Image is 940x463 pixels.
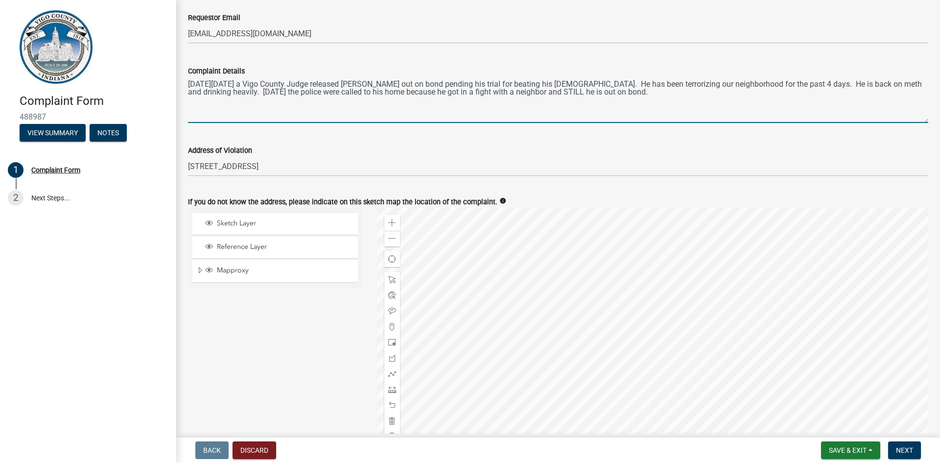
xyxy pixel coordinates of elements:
[20,112,157,122] span: 488987
[90,124,127,142] button: Notes
[829,446,867,454] span: Save & Exit
[384,251,400,267] div: Find my location
[192,260,358,283] li: Mapproxy
[204,266,354,276] div: Mapproxy
[31,167,80,173] div: Complaint Form
[20,94,168,108] h4: Complaint Form
[188,147,252,154] label: Address of Violation
[204,219,354,229] div: Sketch Layer
[195,441,229,459] button: Back
[384,215,400,231] div: Zoom in
[188,199,497,206] label: If you do not know the address, please indicate on this sketch map the location of the complaint.
[499,197,506,204] i: info
[188,15,240,22] label: Requestor Email
[192,237,358,259] li: Reference Layer
[214,219,354,228] span: Sketch Layer
[204,243,354,252] div: Reference Layer
[384,231,400,246] div: Zoom out
[20,10,93,84] img: Vigo County, Indiana
[888,441,921,459] button: Next
[8,162,23,178] div: 1
[191,211,359,286] ul: Layer List
[8,190,23,206] div: 2
[821,441,880,459] button: Save & Exit
[214,243,354,251] span: Reference Layer
[192,213,358,235] li: Sketch Layer
[188,68,245,75] label: Complaint Details
[196,266,204,276] span: Expand
[233,441,276,459] button: Discard
[896,446,913,454] span: Next
[90,129,127,137] wm-modal-confirm: Notes
[20,124,86,142] button: View Summary
[20,129,86,137] wm-modal-confirm: Summary
[214,266,354,275] span: Mapproxy
[203,446,221,454] span: Back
